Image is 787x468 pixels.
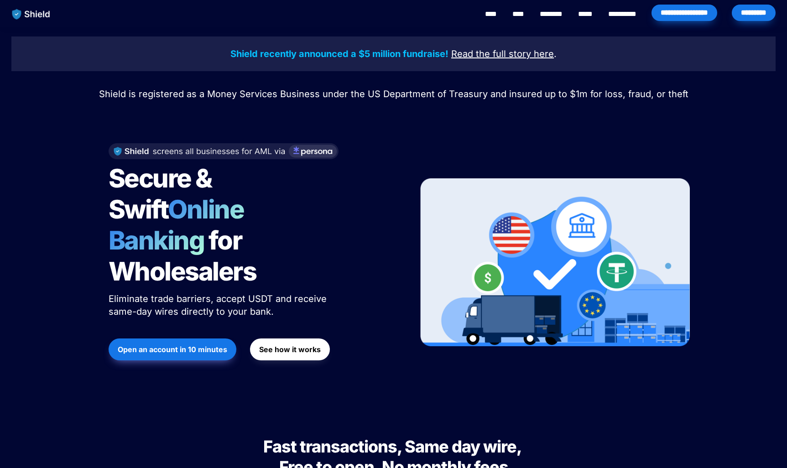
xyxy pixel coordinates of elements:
[554,48,557,59] span: .
[109,334,236,365] a: Open an account in 10 minutes
[250,334,330,365] a: See how it works
[534,48,554,59] u: here
[230,48,448,59] strong: Shield recently announced a $5 million fundraise!
[109,293,329,317] span: Eliminate trade barriers, accept USDT and receive same-day wires directly to your bank.
[534,50,554,59] a: here
[8,5,55,24] img: website logo
[451,48,531,59] u: Read the full story
[259,345,321,354] strong: See how it works
[109,163,216,225] span: Secure & Swift
[109,225,256,287] span: for Wholesalers
[250,338,330,360] button: See how it works
[451,50,531,59] a: Read the full story
[109,338,236,360] button: Open an account in 10 minutes
[118,345,227,354] strong: Open an account in 10 minutes
[109,194,253,256] span: Online Banking
[99,88,688,99] span: Shield is registered as a Money Services Business under the US Department of Treasury and insured...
